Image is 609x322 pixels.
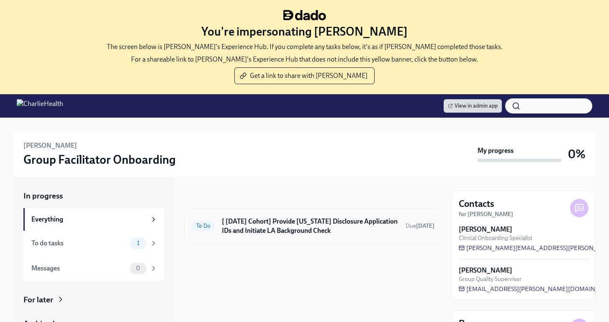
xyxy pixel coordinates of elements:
[131,265,145,271] span: 0
[31,264,126,273] div: Messages
[459,211,513,218] strong: for [PERSON_NAME]
[459,225,512,234] strong: [PERSON_NAME]
[23,294,53,305] div: For later
[478,146,514,155] strong: My progress
[184,191,224,201] div: In progress
[132,240,144,246] span: 1
[459,198,494,210] h4: Contacts
[406,222,434,230] span: October 8th, 2025 10:00
[444,99,502,113] a: View in admin app
[23,294,164,305] a: For later
[23,208,164,231] a: Everything
[283,10,326,21] img: dado
[459,234,532,242] span: Clinical Onboarding Specialist
[31,215,146,224] div: Everything
[17,99,63,113] img: CharlieHealth
[222,217,399,235] h6: [ [DATE] Cohort] Provide [US_STATE] Disclosure Application IDs and Initiate LA Background Check
[459,266,512,275] strong: [PERSON_NAME]
[416,222,434,229] strong: [DATE]
[23,256,164,281] a: Messages0
[234,67,375,84] button: Get a link to share with [PERSON_NAME]
[459,275,522,283] span: Group Quality Supervisor
[201,24,408,39] h3: You're impersonating [PERSON_NAME]
[23,231,164,256] a: To do tasks1
[191,215,434,237] a: To Do[ [DATE] Cohort] Provide [US_STATE] Disclosure Application IDs and Initiate LA Background Ch...
[242,72,367,80] span: Get a link to share with [PERSON_NAME]
[406,222,434,229] span: Due
[107,42,503,52] p: The screen below is [PERSON_NAME]'s Experience Hub. If you complete any tasks below, it's as if [...
[568,147,586,162] h3: 0%
[191,223,215,229] span: To Do
[23,141,77,150] h6: [PERSON_NAME]
[23,191,164,201] a: In progress
[448,102,498,110] span: View in admin app
[31,239,126,248] div: To do tasks
[131,55,478,64] p: For a shareable link to [PERSON_NAME]'s Experience Hub that does not include this yellow banner, ...
[23,152,176,167] h3: Group Facilitator Onboarding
